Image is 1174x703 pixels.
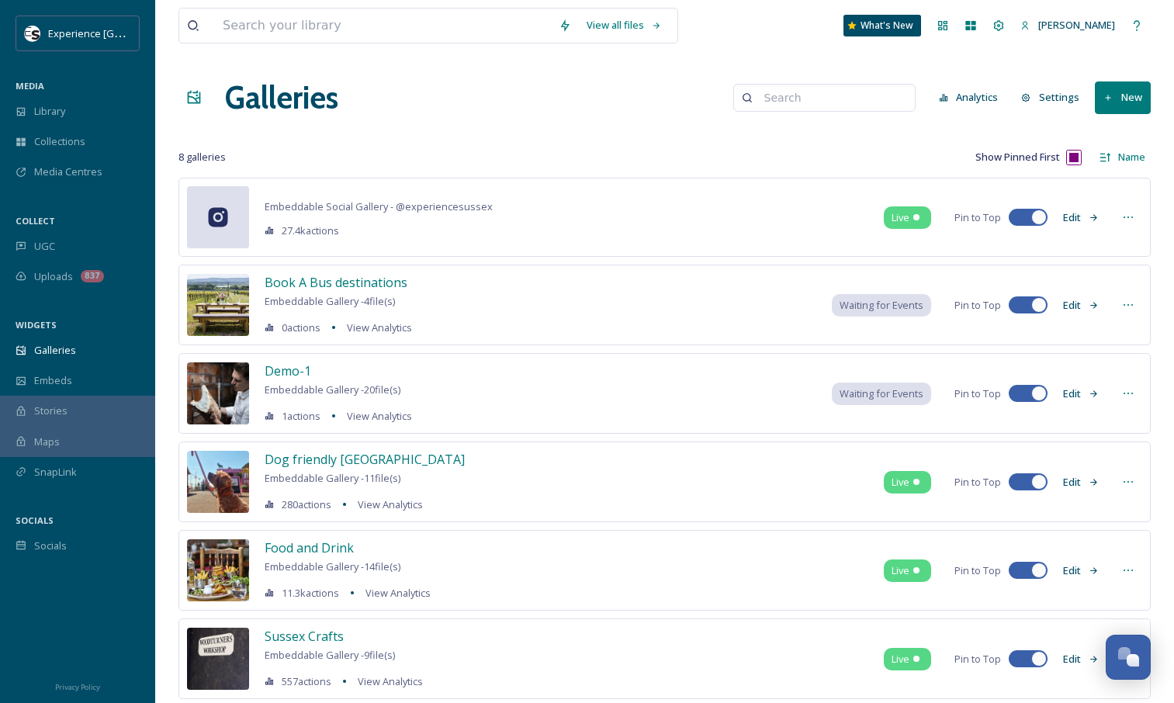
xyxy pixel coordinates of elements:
div: Name [1113,144,1151,170]
button: Edit [1055,467,1106,497]
a: View Analytics [350,495,423,514]
span: COLLECT [16,215,55,227]
span: Embeddable Gallery - 4 file(s) [265,294,395,308]
input: Search [757,82,907,113]
span: MEDIA [16,80,44,92]
span: Embeddable Social Gallery - @ experiencesussex [265,199,493,213]
span: Maps [34,435,60,449]
button: Edit [1055,203,1106,233]
span: Embeddable Gallery - 20 file(s) [265,383,400,397]
span: SOCIALS [16,514,54,526]
button: Edit [1055,379,1106,409]
img: WSCC%20ES%20Socials%20Icon%20-%20Secondary%20-%20Black.jpg [25,26,40,41]
a: Galleries [225,74,338,121]
div: 837 [81,270,104,282]
img: 57a3ca7c-6880-44fe-950e-afb04d5b3942.jpg [187,274,249,336]
a: [PERSON_NAME] [1013,10,1123,40]
button: Open Chat [1106,635,1151,680]
span: 280 actions [282,497,331,512]
span: Embeddable Gallery - 14 file(s) [265,559,400,573]
button: Analytics [931,82,1006,113]
span: View Analytics [358,674,423,688]
span: Pin to Top [954,475,1001,490]
img: 75561849-a972-4320-9418-56b61497d8ec.jpg [187,539,249,601]
span: 11.3k actions [282,586,339,601]
span: Uploads [34,269,73,284]
span: Library [34,104,65,119]
span: Food and Drink [265,539,354,556]
a: View Analytics [339,407,412,425]
span: Live [892,652,909,667]
a: View Analytics [358,584,431,602]
span: Socials [34,539,67,553]
span: 1 actions [282,409,320,424]
button: Edit [1055,290,1106,320]
span: View Analytics [347,409,412,423]
button: Edit [1055,644,1106,674]
span: Live [892,210,909,225]
span: Collections [34,134,85,149]
span: Waiting for Events [840,298,923,313]
span: Pin to Top [954,386,1001,401]
span: Pin to Top [954,210,1001,225]
img: 134380d3-0bc1-411a-8945-008ec8b6c74e.jpg [187,628,249,690]
span: Live [892,475,909,490]
a: Privacy Policy [55,677,100,695]
span: Sussex Crafts [265,628,344,645]
a: View all files [579,10,670,40]
span: 27.4k actions [282,223,339,238]
a: Analytics [931,82,1014,113]
span: View Analytics [358,497,423,511]
span: Live [892,563,909,578]
span: Dog friendly [GEOGRAPHIC_DATA] [265,451,465,468]
span: Galleries [34,343,76,358]
a: View Analytics [339,318,412,337]
a: What's New [843,15,921,36]
a: Settings [1013,82,1095,113]
span: Show Pinned First [975,150,1060,164]
span: Embeddable Gallery - 9 file(s) [265,648,395,662]
span: Stories [34,403,68,418]
span: Pin to Top [954,563,1001,578]
span: Pin to Top [954,652,1001,667]
span: WIDGETS [16,319,57,331]
span: View Analytics [365,586,431,600]
button: New [1095,81,1151,113]
span: Demo-1 [265,362,311,379]
span: Experience [GEOGRAPHIC_DATA] [48,26,202,40]
span: Waiting for Events [840,386,923,401]
span: View Analytics [347,320,412,334]
input: Search your library [215,9,551,43]
button: Settings [1013,82,1087,113]
span: Embeds [34,373,72,388]
span: Media Centres [34,164,102,179]
img: 56bdb738-645f-41d1-883f-a481e0dd0466.jpg [187,451,249,513]
button: Edit [1055,556,1106,586]
span: UGC [34,239,55,254]
a: View Analytics [350,672,423,691]
span: SnapLink [34,465,77,480]
img: 46ccd562-8f17-4a03-9c7b-43e00ed95ccd.jpg [187,362,249,424]
span: Pin to Top [954,298,1001,313]
span: [PERSON_NAME] [1038,18,1115,32]
span: 0 actions [282,320,320,335]
span: Book A Bus destinations [265,274,407,291]
span: Embeddable Gallery - 11 file(s) [265,471,400,485]
span: 8 galleries [178,150,226,164]
span: 557 actions [282,674,331,689]
span: Privacy Policy [55,682,100,692]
